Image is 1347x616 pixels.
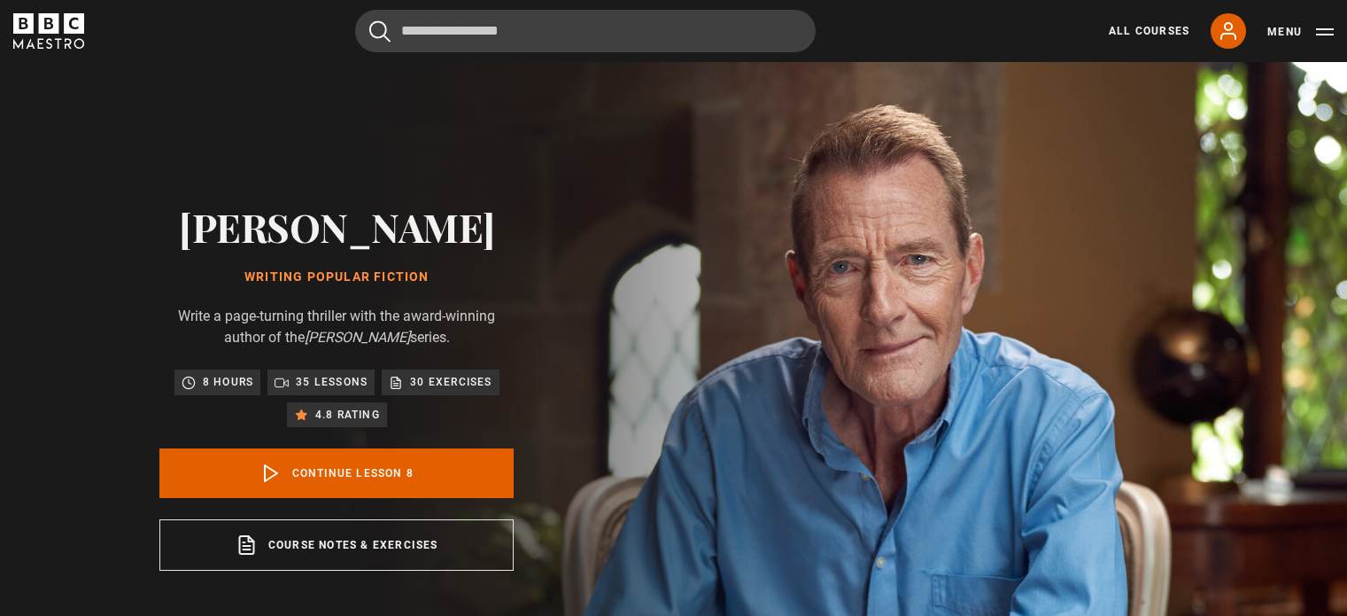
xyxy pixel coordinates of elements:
[369,20,391,43] button: Submit the search query
[159,270,514,285] h1: Writing Popular Fiction
[315,406,380,424] p: 4.8 rating
[1267,23,1334,41] button: Toggle navigation
[159,204,514,249] h2: [PERSON_NAME]
[203,373,253,391] p: 8 hours
[159,519,514,571] a: Course notes & exercises
[13,13,84,49] svg: BBC Maestro
[355,10,816,52] input: Search
[159,306,514,348] p: Write a page-turning thriller with the award-winning author of the series.
[296,373,368,391] p: 35 lessons
[1109,23,1189,39] a: All Courses
[159,448,514,498] a: Continue lesson 8
[305,329,410,346] i: [PERSON_NAME]
[410,373,492,391] p: 30 exercises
